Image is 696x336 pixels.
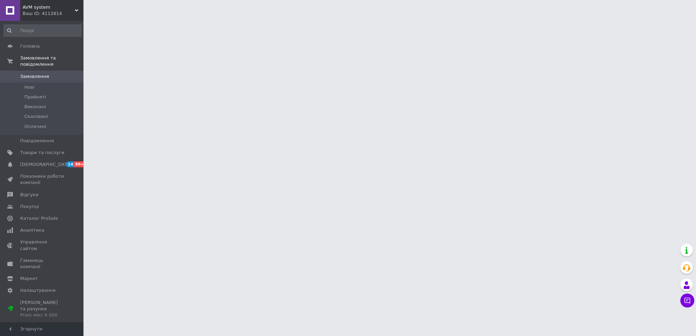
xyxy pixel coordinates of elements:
input: Пошук [3,24,82,37]
span: Відгуки [20,192,38,198]
span: 99+ [74,161,86,167]
span: Аналітика [20,227,44,233]
span: Замовлення та повідомлення [20,55,83,67]
span: Прийняті [24,94,46,100]
span: Показники роботи компанії [20,173,64,186]
button: Чат з покупцем [680,294,694,307]
span: Оплачені [24,123,46,130]
span: Налаштування [20,287,56,294]
span: Каталог ProSale [20,215,58,222]
span: Покупці [20,203,39,210]
span: Управління сайтом [20,239,64,251]
span: Скасовані [24,113,48,120]
span: Нові [24,84,34,90]
span: AVM system [23,4,75,10]
span: Повідомлення [20,138,54,144]
span: Замовлення [20,73,49,80]
span: Товари та послуги [20,150,64,156]
span: [DEMOGRAPHIC_DATA] [20,161,72,168]
span: Виконані [24,104,46,110]
span: 14 [66,161,74,167]
span: [PERSON_NAME] та рахунки [20,299,64,319]
span: Головна [20,43,40,49]
span: Маркет [20,275,38,282]
div: Ваш ID: 4112814 [23,10,83,17]
div: Prom мікс 6 000 [20,312,64,318]
span: Гаманець компанії [20,257,64,270]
